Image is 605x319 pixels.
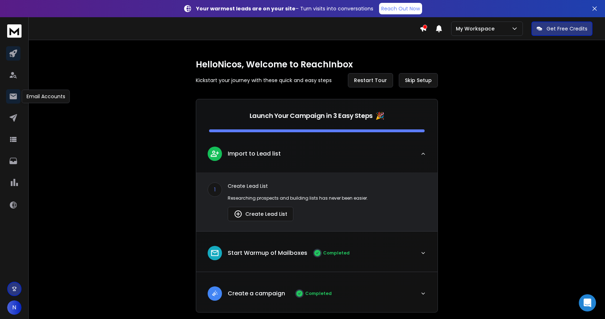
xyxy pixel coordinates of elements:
p: My Workspace [456,25,497,32]
p: Get Free Credits [547,25,587,32]
p: Start Warmup of Mailboxes [228,249,307,257]
p: Launch Your Campaign in 3 Easy Steps [250,111,373,121]
button: leadStart Warmup of MailboxesCompleted [196,240,438,272]
button: Create Lead List [228,207,293,221]
button: N [7,300,22,315]
h1: Hello Nicos , Welcome to ReachInbox [196,59,438,70]
span: Skip Setup [405,77,432,84]
button: Get Free Credits [531,22,592,36]
p: Completed [305,291,332,296]
p: Import to Lead list [228,149,281,158]
p: – Turn visits into conversations [196,5,373,12]
div: leadImport to Lead list [196,172,438,231]
img: lead [210,149,219,158]
div: 1 [208,182,222,197]
img: lead [210,248,219,258]
p: Reach Out Now [381,5,420,12]
button: leadImport to Lead list [196,141,438,172]
img: logo [7,24,22,38]
img: lead [210,289,219,298]
button: Restart Tour [348,73,393,87]
span: 🎉 [375,111,384,121]
strong: Your warmest leads are on your site [196,5,296,12]
button: leadCreate a campaignCompleted [196,281,438,312]
a: Reach Out Now [379,3,422,14]
p: Create Lead List [228,182,426,190]
img: lead [234,210,242,218]
button: Skip Setup [399,73,438,87]
p: Create a campaign [228,289,285,298]
div: Email Accounts [22,90,70,103]
p: Kickstart your journey with these quick and easy steps [196,77,332,84]
p: Researching prospects and building lists has never been easier. [228,195,426,201]
p: Completed [323,250,350,256]
div: Open Intercom Messenger [579,294,596,311]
